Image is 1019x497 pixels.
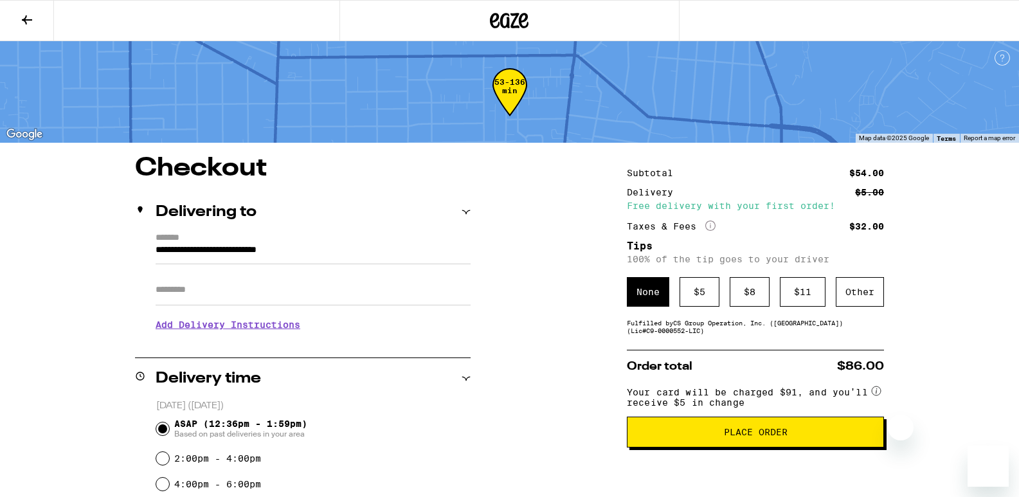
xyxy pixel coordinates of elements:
div: Other [836,277,884,307]
div: Fulfilled by CS Group Operation, Inc. ([GEOGRAPHIC_DATA]) (Lic# C9-0000552-LIC ) [627,319,884,334]
span: Based on past deliveries in your area [174,429,307,439]
div: $ 11 [780,277,825,307]
h3: Add Delivery Instructions [156,310,471,339]
div: $ 8 [730,277,770,307]
h2: Delivering to [156,204,257,220]
span: $86.00 [837,361,884,372]
a: Open this area in Google Maps (opens a new window) [3,126,46,143]
div: $32.00 [849,222,884,231]
p: [DATE] ([DATE]) [156,400,471,412]
div: $5.00 [855,188,884,197]
h5: Tips [627,241,884,251]
a: Terms [937,134,956,142]
button: Place Order [627,417,884,447]
p: We'll contact you at [PHONE_NUMBER] when we arrive [156,339,471,350]
h1: Checkout [135,156,471,181]
span: Order total [627,361,692,372]
div: Subtotal [627,168,682,177]
div: $ 5 [680,277,719,307]
div: Free delivery with your first order! [627,201,884,210]
span: Your card will be charged $91, and you’ll receive $5 in change [627,383,869,408]
div: Taxes & Fees [627,221,716,232]
div: None [627,277,669,307]
p: 100% of the tip goes to your driver [627,254,884,264]
label: 4:00pm - 6:00pm [174,479,261,489]
label: 2:00pm - 4:00pm [174,453,261,464]
h2: Delivery time [156,371,261,386]
div: $54.00 [849,168,884,177]
div: Delivery [627,188,682,197]
span: Map data ©2025 Google [859,134,929,141]
div: 53-136 min [492,78,527,126]
img: Google [3,126,46,143]
iframe: Close message [888,415,914,440]
a: Report a map error [964,134,1015,141]
span: ASAP (12:36pm - 1:59pm) [174,419,307,439]
iframe: Button to launch messaging window [968,446,1009,487]
span: Place Order [724,428,788,437]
